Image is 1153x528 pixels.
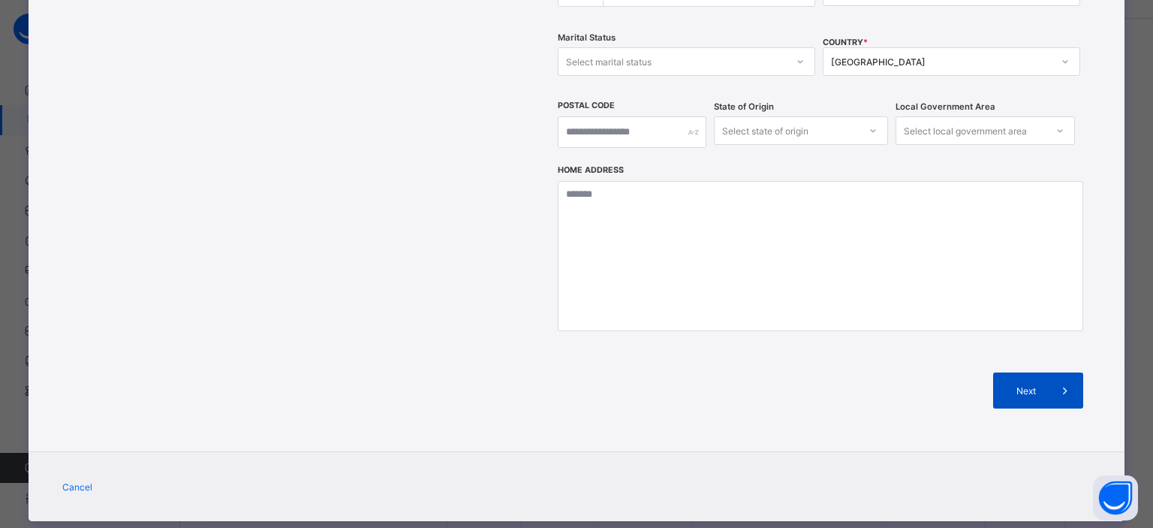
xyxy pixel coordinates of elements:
div: Select local government area [904,116,1027,145]
label: Home Address [558,165,624,175]
span: Marital Status [558,32,616,43]
span: Local Government Area [896,101,995,112]
div: Select marital status [566,47,652,76]
span: Next [1004,385,1047,397]
span: Cancel [62,481,92,493]
span: State of Origin [714,101,774,112]
div: [GEOGRAPHIC_DATA] [831,56,1052,68]
button: Open asap [1093,475,1138,520]
div: Select state of origin [722,116,808,145]
label: Postal Code [558,101,615,110]
span: COUNTRY [823,38,868,47]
